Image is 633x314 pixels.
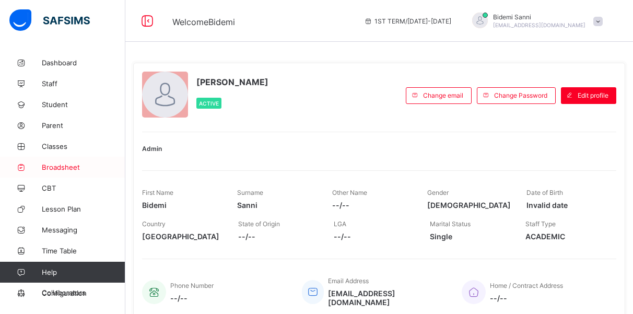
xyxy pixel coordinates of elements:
[42,79,125,88] span: Staff
[526,189,563,196] span: Date of Birth
[334,220,346,228] span: LGA
[42,121,125,130] span: Parent
[196,77,268,87] span: [PERSON_NAME]
[332,189,367,196] span: Other Name
[427,201,511,210] span: [DEMOGRAPHIC_DATA]
[494,91,547,99] span: Change Password
[42,289,125,297] span: Configuration
[490,294,563,303] span: --/--
[332,201,412,210] span: --/--
[238,220,280,228] span: State of Origin
[328,277,369,285] span: Email Address
[9,9,90,31] img: safsims
[172,17,235,27] span: Welcome Bidemi
[42,247,125,255] span: Time Table
[430,232,510,241] span: Single
[42,184,125,192] span: CBT
[170,282,214,289] span: Phone Number
[142,201,221,210] span: Bidemi
[142,189,173,196] span: First Name
[42,163,125,171] span: Broadsheet
[493,13,585,21] span: Bidemi Sanni
[42,268,125,276] span: Help
[142,220,166,228] span: Country
[462,13,608,30] div: BidemiSanni
[334,232,414,241] span: --/--
[142,145,162,153] span: Admin
[427,189,449,196] span: Gender
[170,294,214,303] span: --/--
[42,142,125,150] span: Classes
[364,17,451,25] span: session/term information
[493,22,585,28] span: [EMAIL_ADDRESS][DOMAIN_NAME]
[430,220,471,228] span: Marital Status
[525,232,606,241] span: ACADEMIC
[578,91,608,99] span: Edit profile
[423,91,463,99] span: Change email
[199,100,219,107] span: Active
[490,282,563,289] span: Home / Contract Address
[328,289,446,307] span: [EMAIL_ADDRESS][DOMAIN_NAME]
[142,232,222,241] span: [GEOGRAPHIC_DATA]
[42,100,125,109] span: Student
[526,201,606,210] span: Invalid date
[525,220,556,228] span: Staff Type
[42,59,125,67] span: Dashboard
[237,189,263,196] span: Surname
[42,226,125,234] span: Messaging
[237,201,316,210] span: Sanni
[238,232,319,241] span: --/--
[42,205,125,213] span: Lesson Plan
